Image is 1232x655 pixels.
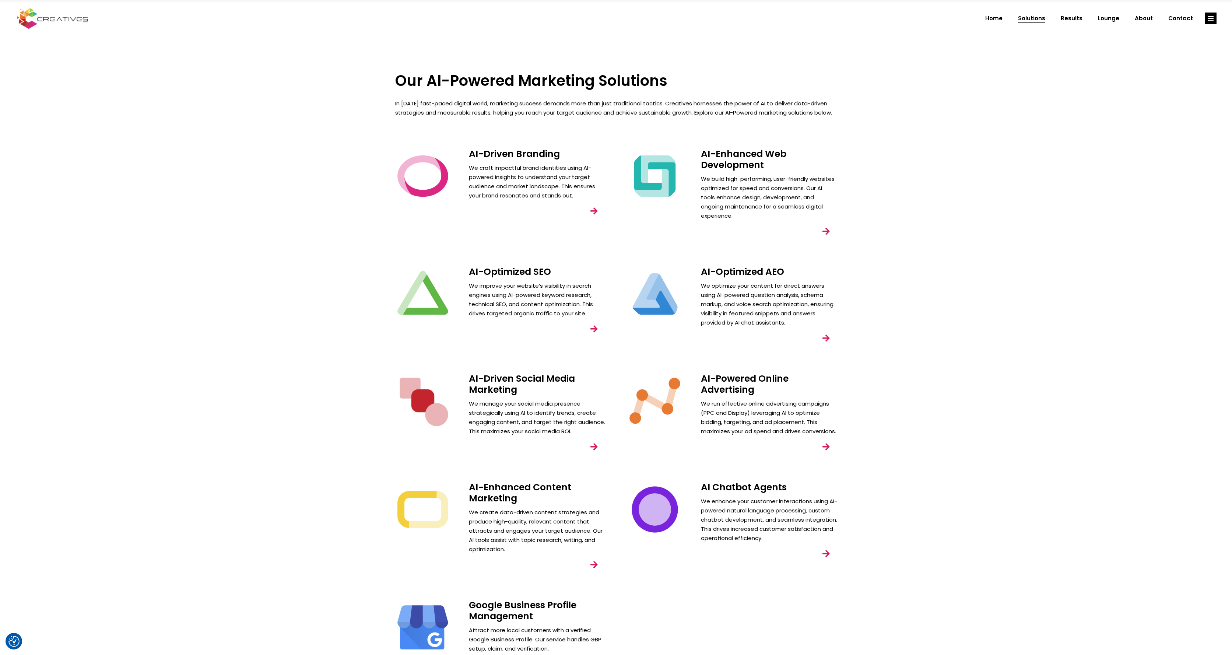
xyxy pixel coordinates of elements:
[701,399,837,436] p: We run effective online advertising campaigns (PPC and Display) leveraging AI to optimize bidding...
[1098,9,1119,28] span: Lounge
[469,508,605,554] p: We create data-driven content strategies and produce high-quality, relevant content that attracts...
[395,148,450,204] img: Creatives | Solutions
[1168,9,1193,28] span: Contact
[469,599,576,623] a: Google Business Profile Management
[701,481,787,494] a: AI Chatbot Agents
[701,281,837,327] p: We optimize your content for direct answers using AI-powered question analysis, schema markup, an...
[1010,9,1053,28] a: Solutions
[469,147,560,160] a: AI-Driven Branding
[1090,9,1127,28] a: Lounge
[395,266,450,322] img: Creatives | Solutions
[627,266,682,322] img: Creatives | Solutions
[395,600,450,655] img: Creatives | Solutions
[701,265,784,278] a: AI-Optimized AEO
[985,9,1003,28] span: Home
[1135,9,1153,28] span: About
[627,148,682,204] img: Creatives | Solutions
[469,481,571,505] a: AI-Enhanced Content Marketing
[15,7,90,30] img: Creatives
[977,9,1010,28] a: Home
[816,543,836,564] a: link
[584,437,604,457] a: link
[1205,13,1217,24] a: link
[816,328,836,348] a: link
[584,554,604,575] a: link
[701,174,837,220] p: We build high-performing, user-friendly websites optimized for speed and conversions. Our AI tool...
[816,437,836,457] a: link
[701,147,786,171] a: AI-Enhanced Web Development
[584,201,604,221] a: link
[701,497,837,543] p: We enhance your customer interactions using AI-powered natural language processing, custom chatbo...
[395,99,837,117] p: In [DATE] fast-paced digital world, marketing success demands more than just traditional tactics....
[1018,9,1045,28] span: Solutions
[395,482,450,537] img: Creatives | Solutions
[584,319,604,339] a: link
[469,265,551,278] a: AI-Optimized SEO
[469,281,605,318] p: We improve your website’s visibility in search engines using AI-powered keyword research, technic...
[8,636,20,647] img: Revisit consent button
[627,373,682,428] img: Creatives | Solutions
[469,626,605,653] p: Attract more local customers with a verified Google Business Profile. Our service handles GBP set...
[1161,9,1201,28] a: Contact
[816,221,836,242] a: link
[1053,9,1090,28] a: Results
[1061,9,1082,28] span: Results
[701,372,789,396] a: AI-Powered Online Advertising
[8,636,20,647] button: Consent Preferences
[469,372,575,396] a: AI-Driven Social Media Marketing
[1127,9,1161,28] a: About
[469,399,605,436] p: We manage your social media presence strategically using AI to identify trends, create engaging c...
[395,72,837,90] h3: Our AI-Powered Marketing Solutions
[627,482,682,537] img: Creatives | Solutions
[395,373,450,428] img: Creatives | Solutions
[469,163,605,200] p: We craft impactful brand identities using AI-powered insights to understand your target audience ...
